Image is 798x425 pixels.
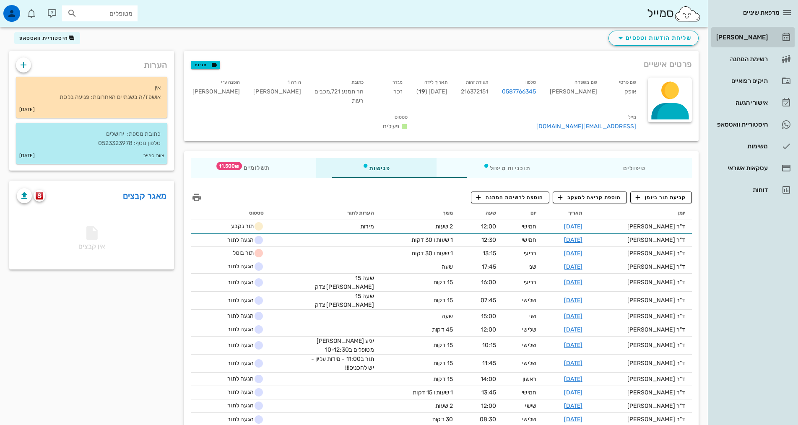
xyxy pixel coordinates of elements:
a: מאגר קבצים [123,189,167,202]
div: [PERSON_NAME] [186,76,247,111]
span: הגעה לתור [222,387,264,397]
span: 12:00 [481,402,496,409]
span: הגעה לתור [222,324,264,334]
div: תוכניות טיפול [437,158,577,178]
div: [PERSON_NAME] [715,34,768,41]
th: תאריך [543,207,589,220]
div: ד"ר [PERSON_NAME] [596,325,685,334]
span: פרטים אישיים [644,57,692,71]
div: ד"ר [PERSON_NAME] [596,296,685,305]
span: 15 דקות [433,279,453,286]
div: שלישי [509,325,536,334]
button: קביעת תור ביומן [630,192,692,203]
span: סטטוס [249,210,264,216]
div: סמייל [647,5,701,23]
div: שני [509,262,536,271]
span: 07:45 [481,297,496,304]
small: טלפון [525,80,536,85]
div: זכר [370,76,409,111]
th: הערות לתור [270,207,380,220]
span: 15 דקות [433,297,453,304]
a: [DATE] [564,416,583,423]
div: שלישי [509,415,536,424]
span: 12:00 [481,326,496,333]
a: [DATE] [564,313,583,320]
small: הורה 1 [288,80,301,85]
a: [DATE] [564,279,583,286]
span: הגעה לתור [222,235,264,245]
div: ד"ר [PERSON_NAME] [596,278,685,287]
div: [PERSON_NAME] [253,87,301,96]
div: שלישי [509,359,536,368]
div: רביעי [509,278,536,287]
span: 30 דקות [432,416,453,423]
div: ראשון [509,375,536,384]
span: 1 שעות ו 15 דקות [413,389,453,396]
span: תשלומים [237,165,270,171]
a: [DATE] [564,297,583,304]
div: יגיע [PERSON_NAME] מטופלים ב10-12:30 [311,337,374,354]
span: 1 שעות ו 30 דקות [411,236,453,244]
button: הוספה לרשימת המתנה [471,192,549,203]
span: הר תמנע 721 [330,88,364,95]
div: ד"ר [PERSON_NAME] [596,222,685,231]
span: הגעה לתור [222,262,264,272]
span: 11:45 [482,360,496,367]
span: 15:00 [481,313,496,320]
span: הגעה לתור [222,415,264,425]
span: 1 שעות ו 30 דקות [411,250,453,257]
span: יומן [678,210,685,216]
span: תור נקבע [231,223,264,230]
a: תיקים רפואיים [711,71,795,91]
div: ד"ר [PERSON_NAME] [596,341,685,350]
div: פגישות [316,158,437,178]
span: 13:15 [483,250,496,257]
span: הערות לתור [347,210,374,216]
a: רשימת המתנה [711,49,795,69]
p: אין אושפז/ה בשנתיים האחרונות: פגיעה בלסת [23,83,161,102]
button: הוספת קריאה למעקב [553,192,627,203]
span: הוספה לרשימת המתנה [476,194,543,201]
div: שעה 15 [PERSON_NAME] צדק [311,292,374,309]
button: scanora logo [34,190,45,202]
small: שם פרטי [619,80,636,85]
div: הערות [9,51,174,75]
th: יום [503,207,543,220]
div: שלישי [509,296,536,305]
a: [DATE] [564,360,583,367]
span: 14:00 [481,376,496,383]
div: תור ב11:00 - מידות עליון - יש להכניס!!! [311,355,374,372]
span: הגעה לתור [222,358,264,368]
div: ד"ר [PERSON_NAME] [596,402,685,410]
div: אופק [604,76,643,111]
a: [EMAIL_ADDRESS][DOMAIN_NAME] [536,123,636,130]
small: סטטוס [395,114,408,120]
div: [PERSON_NAME] [543,76,604,111]
a: [DATE] [564,389,583,396]
span: 13:45 [481,389,496,396]
span: 15 דקות [433,376,453,383]
a: [DATE] [564,342,583,349]
span: מרפאת שיניים [743,9,780,16]
span: 12:30 [481,236,496,244]
small: תאריך לידה [424,80,447,85]
div: שעה 15 [PERSON_NAME] צדק [311,274,374,291]
a: [PERSON_NAME] [711,27,795,47]
span: שעה [442,263,453,270]
span: קביעת תור ביומן [636,194,686,201]
span: תגיות [195,61,216,69]
span: 216372151 [461,88,489,95]
div: תיקים רפואיים [715,78,768,84]
div: רביעי [509,249,536,258]
a: [DATE] [564,376,583,383]
span: מכבים רעות [315,88,364,104]
div: דוחות [715,187,768,193]
span: שעה [442,313,453,320]
div: ד"ר [PERSON_NAME] [596,262,685,271]
small: כתובת [351,80,364,85]
div: ד"ר [PERSON_NAME] [596,359,685,368]
span: 2 שעות [435,402,453,409]
div: ד"ר [PERSON_NAME] [596,375,685,384]
span: שעה [486,210,496,216]
span: 16:00 [481,279,496,286]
